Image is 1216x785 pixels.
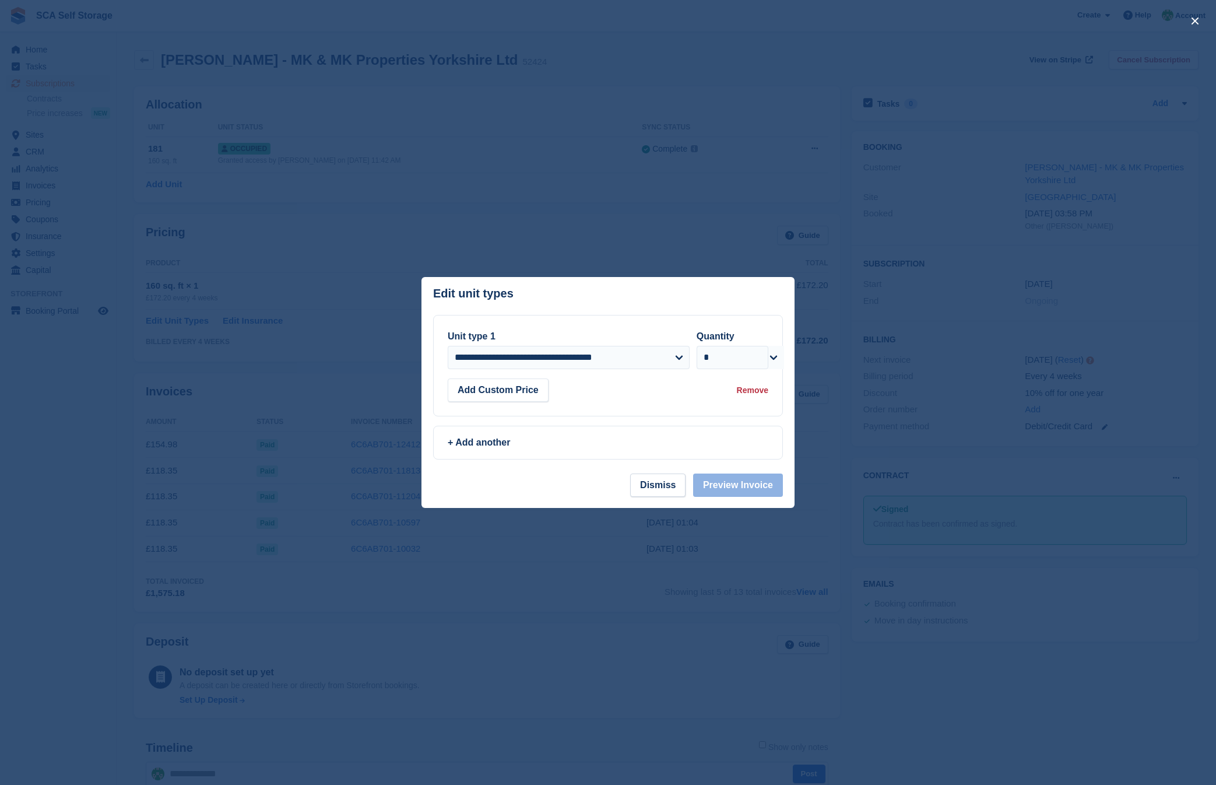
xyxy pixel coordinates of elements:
button: Dismiss [630,474,686,497]
button: close [1186,12,1204,30]
a: + Add another [433,426,783,460]
label: Unit type 1 [448,331,495,341]
label: Quantity [697,331,734,341]
button: Add Custom Price [448,379,549,402]
div: + Add another [448,436,768,450]
p: Edit unit types [433,287,514,300]
button: Preview Invoice [693,474,783,497]
div: Remove [737,384,768,397]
